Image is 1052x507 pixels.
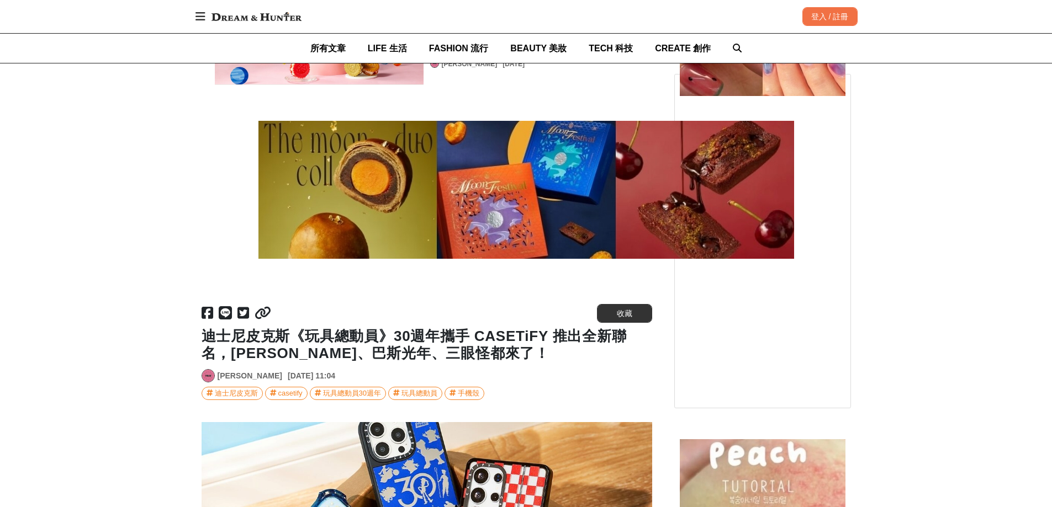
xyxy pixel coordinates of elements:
a: 迪士尼皮克斯 [202,387,263,400]
div: casetify [278,387,303,399]
a: 所有文章 [310,34,346,63]
span: 所有文章 [310,44,346,53]
div: 玩具總動員 [401,387,437,399]
a: LIFE 生活 [368,34,407,63]
a: casetify [265,387,308,400]
span: CREATE 創作 [655,44,711,53]
span: FASHION 流行 [429,44,489,53]
a: 玩具總動員30週年 [310,387,386,400]
a: BEAUTY 美妝 [510,34,567,63]
a: 手機殼 [445,387,484,400]
img: Avatar [202,370,214,382]
img: 2025中秋禮盒推薦：除了傳統月餅，金箔蛋黃酥、冰淇淋月餅、瑪德蓮與費南雪禮盒...讓你送出精緻奢華感 [258,121,794,259]
img: Avatar [431,60,438,67]
span: BEAUTY 美妝 [510,44,567,53]
div: [DATE] 11:04 [288,370,335,382]
div: 玩具總動員30週年 [323,387,381,399]
a: [PERSON_NAME] [218,370,282,382]
div: 迪士尼皮克斯 [215,387,258,399]
a: CREATE 創作 [655,34,711,63]
button: 收藏 [597,304,652,323]
a: [PERSON_NAME] [442,59,498,69]
a: TECH 科技 [589,34,633,63]
span: LIFE 生活 [368,44,407,53]
h1: 迪士尼皮克斯《玩具總動員》30週年攜手 CASETiFY 推出全新聯名，[PERSON_NAME]、巴斯光年、三眼怪都來了！ [202,328,652,362]
a: Avatar [202,369,215,382]
a: FASHION 流行 [429,34,489,63]
a: Avatar [430,59,439,68]
div: [DATE] [503,59,525,69]
div: 手機殼 [458,387,479,399]
div: 登入 / 註冊 [802,7,858,26]
span: TECH 科技 [589,44,633,53]
a: 玩具總動員 [388,387,442,400]
img: Dream & Hunter [206,7,307,26]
